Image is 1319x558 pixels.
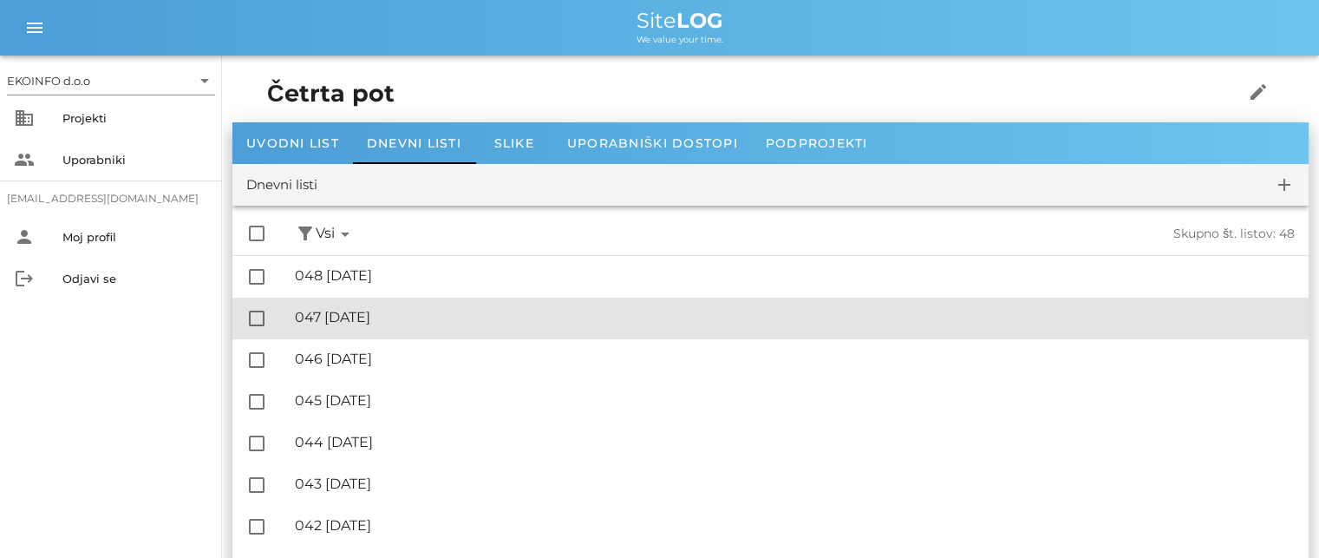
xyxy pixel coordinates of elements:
[295,223,316,245] button: filter_alt
[637,8,723,33] span: Site
[62,272,208,286] div: Odjavi se
[295,392,1295,409] div: 045 [DATE]
[494,135,534,151] span: Slike
[62,230,208,244] div: Moj profil
[637,34,723,45] span: We value your time.
[1248,82,1269,102] i: edit
[567,135,738,151] span: Uporabniški dostopi
[14,149,35,170] i: people
[826,226,1296,241] div: Skupno št. listov: 48
[267,76,1190,112] h1: Četrta pot
[246,135,339,151] span: Uvodni list
[295,434,1295,450] div: 044 [DATE]
[1072,371,1319,558] div: Pripomoček za klepet
[62,111,208,125] div: Projekti
[7,73,90,89] div: EKOINFO d.o.o
[14,268,35,289] i: logout
[1072,371,1319,558] iframe: Chat Widget
[335,224,356,245] i: arrow_drop_down
[1274,174,1295,195] i: add
[24,17,45,38] i: menu
[62,153,208,167] div: Uporabniki
[7,67,215,95] div: EKOINFO d.o.o
[295,476,1295,492] div: 043 [DATE]
[14,108,35,128] i: business
[295,351,1295,367] div: 046 [DATE]
[295,267,1295,284] div: 048 [DATE]
[295,309,1295,325] div: 047 [DATE]
[316,223,356,245] span: Vsi
[295,517,1295,534] div: 042 [DATE]
[367,135,461,151] span: Dnevni listi
[766,135,868,151] span: Podprojekti
[194,70,215,91] i: arrow_drop_down
[246,175,317,195] div: Dnevni listi
[14,226,35,247] i: person
[676,8,723,33] b: LOG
